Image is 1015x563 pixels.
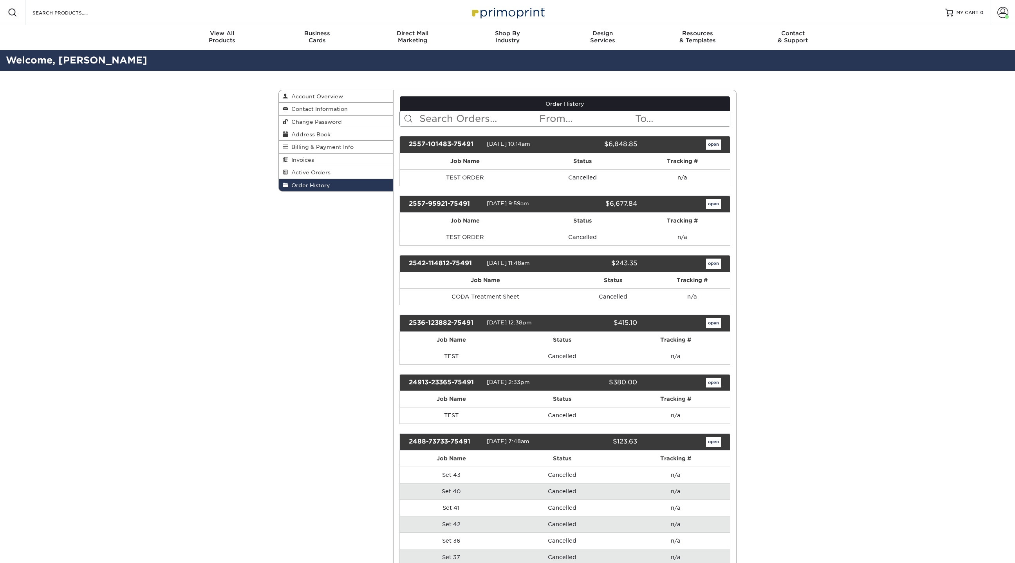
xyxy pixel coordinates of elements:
[365,30,460,37] span: Direct Mail
[419,111,539,126] input: Search Orders...
[621,500,730,516] td: n/a
[288,119,342,125] span: Change Password
[745,30,840,37] span: Contact
[531,153,635,169] th: Status
[270,30,365,44] div: Cards
[503,500,621,516] td: Cancelled
[288,93,343,100] span: Account Overview
[400,169,531,186] td: TEST ORDER
[650,25,745,50] a: Resources& Templates
[621,532,730,549] td: n/a
[460,25,555,50] a: Shop ByIndustry
[288,182,330,188] span: Order History
[635,169,730,186] td: n/a
[270,30,365,37] span: Business
[503,348,621,364] td: Cancelled
[706,378,721,388] a: open
[365,30,460,44] div: Marketing
[650,30,745,37] span: Resources
[365,25,460,50] a: Direct MailMarketing
[279,103,393,115] a: Contact Information
[175,30,270,37] span: View All
[538,111,634,126] input: From...
[503,467,621,483] td: Cancelled
[270,25,365,50] a: BusinessCards
[559,199,643,209] div: $6,677.84
[745,25,840,50] a: Contact& Support
[621,516,730,532] td: n/a
[400,213,531,229] th: Job Name
[621,407,730,424] td: n/a
[956,9,979,16] span: MY CART
[980,10,984,15] span: 0
[400,467,503,483] td: Set 43
[706,199,721,209] a: open
[288,144,354,150] span: Billing & Payment Info
[745,30,840,44] div: & Support
[571,288,654,305] td: Cancelled
[400,407,503,424] td: TEST
[400,272,572,288] th: Job Name
[621,467,730,483] td: n/a
[531,169,635,186] td: Cancelled
[400,348,503,364] td: TEST
[503,391,621,407] th: Status
[400,153,531,169] th: Job Name
[650,30,745,44] div: & Templates
[635,213,730,229] th: Tracking #
[503,407,621,424] td: Cancelled
[559,318,643,328] div: $415.10
[654,288,730,305] td: n/a
[279,141,393,153] a: Billing & Payment Info
[403,199,487,209] div: 2557-95921-75491
[400,532,503,549] td: Set 36
[487,438,529,445] span: [DATE] 7:48am
[621,332,730,348] th: Tracking #
[400,288,572,305] td: CODA Treatment Sheet
[621,391,730,407] th: Tracking #
[400,332,503,348] th: Job Name
[279,166,393,179] a: Active Orders
[400,391,503,407] th: Job Name
[175,30,270,44] div: Products
[559,259,643,269] div: $243.35
[400,96,730,111] a: Order History
[706,437,721,447] a: open
[621,483,730,500] td: n/a
[460,30,555,37] span: Shop By
[279,128,393,141] a: Address Book
[400,229,531,245] td: TEST ORDER
[503,532,621,549] td: Cancelled
[559,139,643,150] div: $6,848.85
[503,516,621,532] td: Cancelled
[621,348,730,364] td: n/a
[400,516,503,532] td: Set 42
[559,437,643,447] div: $123.63
[279,179,393,191] a: Order History
[503,451,621,467] th: Status
[635,229,730,245] td: n/a
[279,90,393,103] a: Account Overview
[400,500,503,516] td: Set 41
[400,451,503,467] th: Job Name
[706,139,721,150] a: open
[403,318,487,328] div: 2536-123882-75491
[403,259,487,269] div: 2542-114812-75491
[654,272,730,288] th: Tracking #
[503,483,621,500] td: Cancelled
[487,141,530,147] span: [DATE] 10:14am
[288,169,331,176] span: Active Orders
[634,111,730,126] input: To...
[460,30,555,44] div: Industry
[531,229,635,245] td: Cancelled
[621,451,730,467] th: Tracking #
[468,4,547,21] img: Primoprint
[531,213,635,229] th: Status
[487,260,530,266] span: [DATE] 11:48am
[487,319,532,326] span: [DATE] 12:38pm
[175,25,270,50] a: View AllProducts
[279,116,393,128] a: Change Password
[706,318,721,328] a: open
[403,437,487,447] div: 2488-73733-75491
[555,30,650,37] span: Design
